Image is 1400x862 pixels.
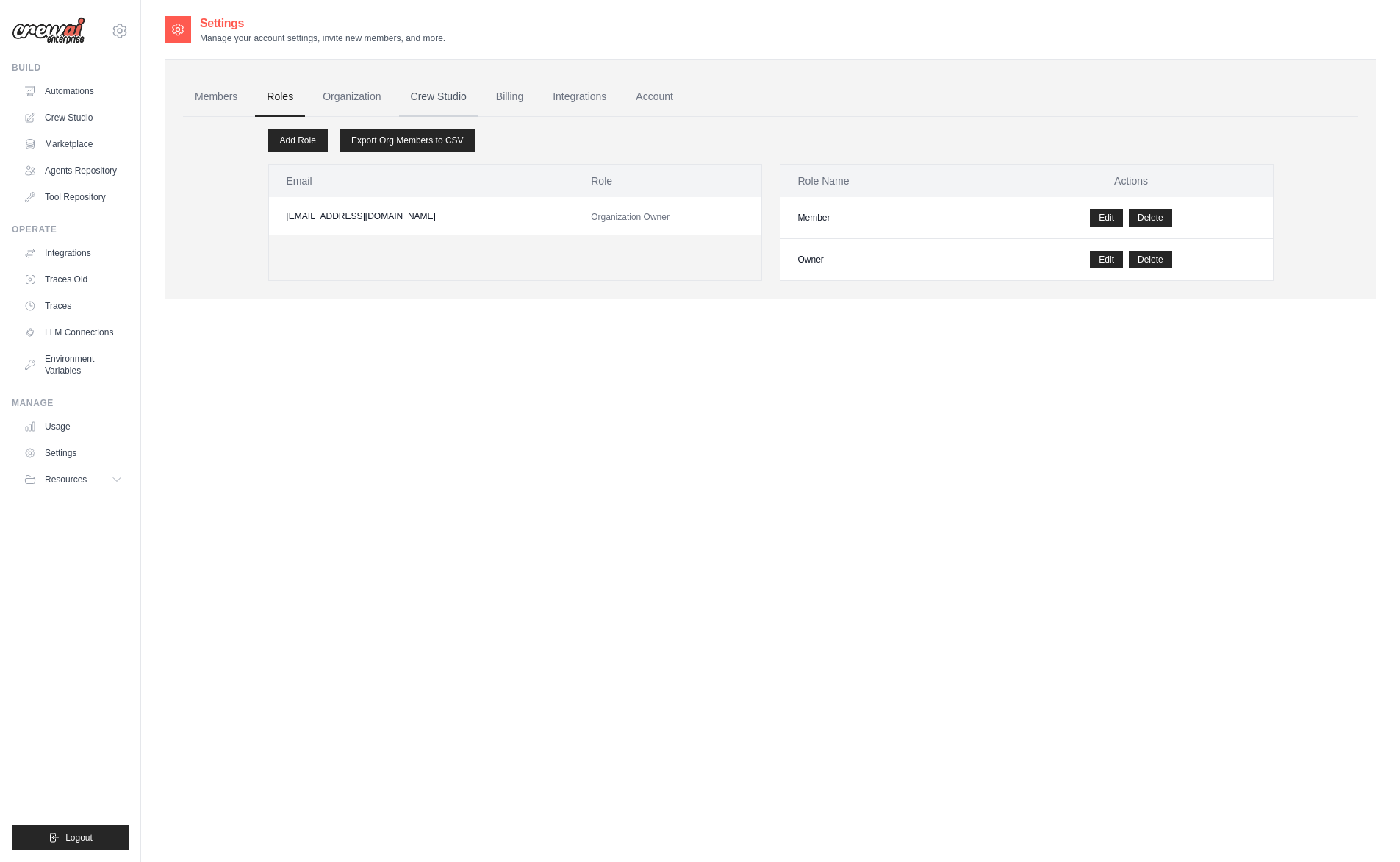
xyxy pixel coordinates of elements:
[484,77,535,117] a: Billing
[18,268,129,291] a: Traces Old
[780,239,990,281] td: Owner
[18,159,129,182] a: Agents Repository
[269,165,574,197] th: Email
[573,165,761,197] th: Role
[18,106,129,129] a: Crew Studio
[45,474,87,485] span: Resources
[12,397,129,409] div: Manage
[18,441,129,465] a: Settings
[18,415,129,438] a: Usage
[311,77,392,117] a: Organization
[255,77,305,117] a: Roles
[12,17,85,45] img: Logo
[18,294,129,318] a: Traces
[18,185,129,209] a: Tool Repository
[18,468,129,491] button: Resources
[183,77,249,117] a: Members
[12,62,129,74] div: Build
[1090,251,1123,268] a: Edit
[12,825,129,850] button: Logout
[1129,209,1172,227] button: Delete
[1129,251,1172,268] button: Delete
[18,347,129,382] a: Environment Variables
[399,77,478,117] a: Crew Studio
[780,165,990,197] th: Role Name
[18,132,129,156] a: Marketplace
[268,129,328,152] a: Add Role
[541,77,618,117] a: Integrations
[200,15,445,32] h2: Settings
[340,129,475,152] a: Export Org Members to CSV
[1090,209,1123,227] a: Edit
[18,241,129,265] a: Integrations
[65,832,93,844] span: Logout
[18,79,129,103] a: Automations
[269,197,574,235] td: [EMAIL_ADDRESS][DOMAIN_NAME]
[200,32,445,44] p: Manage your account settings, invite new members, and more.
[624,77,685,117] a: Account
[18,321,129,344] a: LLM Connections
[12,224,129,235] div: Operate
[990,165,1273,197] th: Actions
[591,212,670,222] span: Organization Owner
[780,197,990,239] td: Member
